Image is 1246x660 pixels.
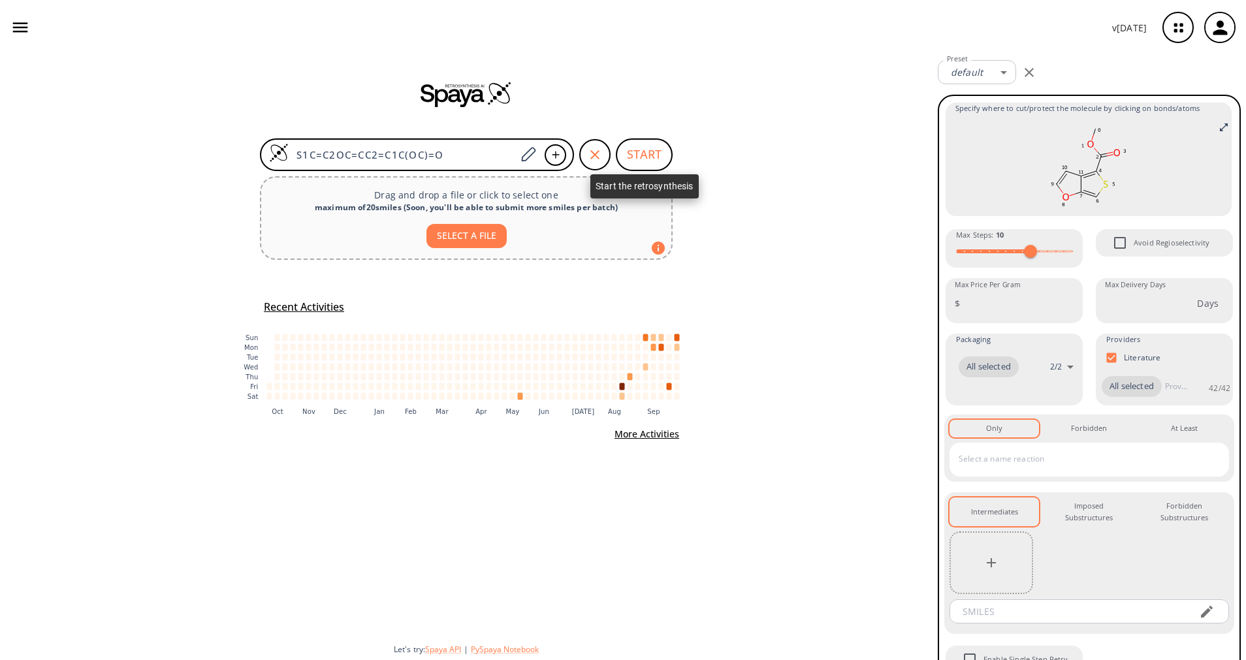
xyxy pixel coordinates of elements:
p: Days [1197,296,1219,310]
p: Literature [1124,352,1161,363]
span: Providers [1106,334,1140,345]
label: Max Delivery Days [1105,280,1166,290]
text: Thu [245,373,258,381]
div: Let's try: [394,644,927,655]
h5: Recent Activities [264,300,344,314]
text: Sep [647,407,660,415]
button: Forbidden [1044,420,1134,437]
strong: 10 [996,230,1004,240]
span: Packaging [956,334,991,345]
div: At Least [1171,422,1198,434]
label: Max Price Per Gram [955,280,1021,290]
text: May [505,407,519,415]
button: SELECT A FILE [426,224,507,248]
button: Only [950,420,1039,437]
span: | [461,644,471,655]
button: Imposed Substructures [1044,497,1134,527]
text: Sat [248,393,259,400]
text: Oct [272,407,283,415]
input: Enter SMILES [289,148,516,161]
g: x-axis tick label [272,407,660,415]
text: Sun [246,334,258,341]
div: Imposed Substructures [1055,500,1123,524]
button: More Activities [609,422,684,447]
text: Wed [244,364,258,371]
text: [DATE] [572,407,595,415]
img: Spaya logo [421,81,512,107]
input: Provider name [1162,376,1190,397]
svg: Full screen [1219,122,1229,133]
div: maximum of 20 smiles ( Soon, you'll be able to submit more smiles per batch ) [272,202,661,213]
button: Intermediates [950,497,1039,527]
p: v [DATE] [1112,21,1147,35]
button: Forbidden Substructures [1140,497,1229,527]
text: Nov [302,407,315,415]
g: cell [267,334,680,400]
p: $ [955,296,960,310]
text: Mar [436,407,449,415]
span: Max Steps : [956,229,1004,241]
span: All selected [1102,380,1162,393]
div: Start the retrosynthesis [590,174,699,198]
div: Forbidden [1071,422,1107,434]
input: Select a name reaction [955,448,1204,469]
button: START [616,138,673,171]
button: PySpaya Notebook [471,644,539,655]
button: Spaya API [425,644,461,655]
p: Drag and drop a file or click to select one [272,188,661,202]
span: Avoid Regioselectivity [1134,237,1209,249]
text: Mon [244,344,259,351]
em: default [951,66,983,78]
img: Logo Spaya [269,143,289,163]
text: Apr [475,407,487,415]
text: Fri [250,383,258,390]
text: Tue [246,354,259,361]
span: All selected [959,360,1019,373]
label: Preset [947,54,968,64]
text: Dec [334,407,347,415]
p: 42 / 42 [1209,383,1230,394]
div: Forbidden Substructures [1150,500,1219,524]
button: Recent Activities [259,296,349,318]
text: Aug [608,407,621,415]
div: Only [986,422,1002,434]
g: y-axis tick label [244,334,258,400]
p: 2 / 2 [1050,361,1062,372]
button: At Least [1140,420,1229,437]
text: Jan [374,407,385,415]
span: Specify where to cut/protect the molecule by clicking on bonds/atoms [955,102,1222,114]
div: Intermediates [971,506,1018,518]
span: Avoid Regioselectivity [1106,229,1134,257]
svg: S1C=C2OC=CC2=C1C(OC)=O [955,119,1222,211]
input: SMILES [953,599,1189,623]
text: Feb [405,407,417,415]
text: Jun [538,407,549,415]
